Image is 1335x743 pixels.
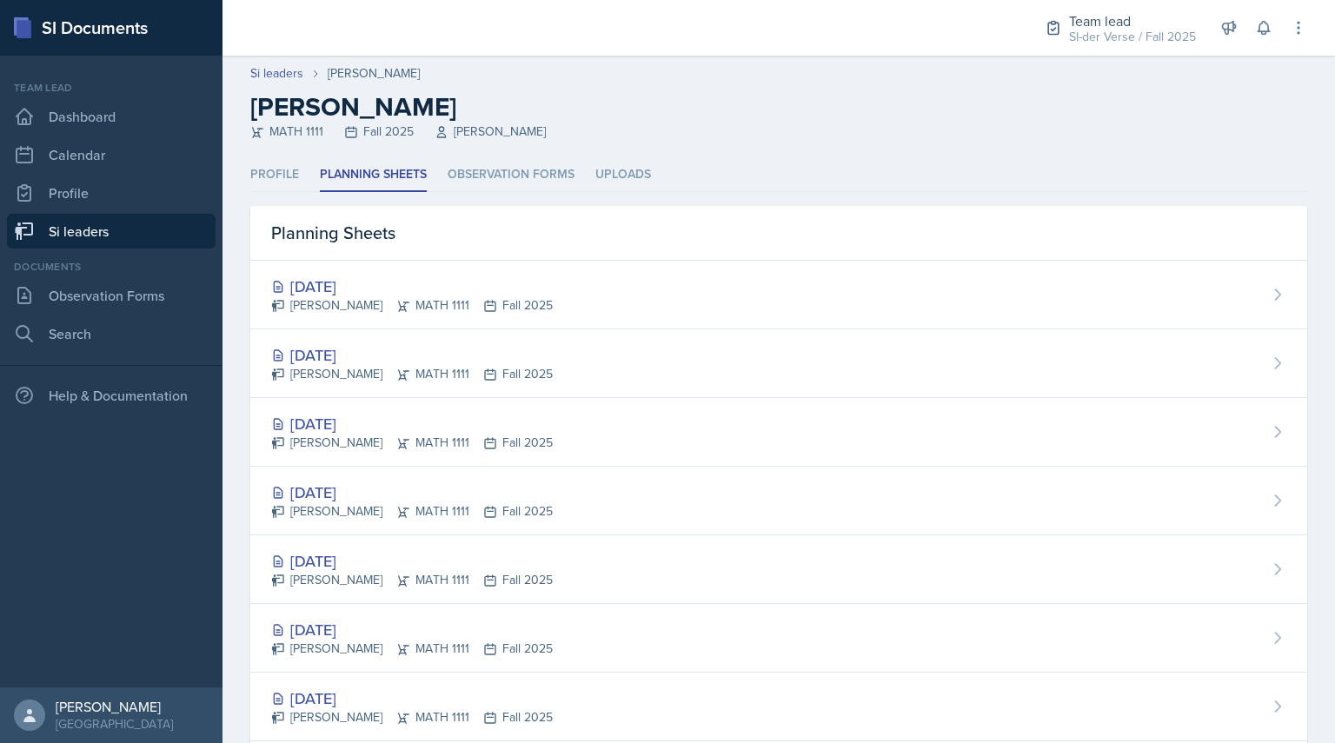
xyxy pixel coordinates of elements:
[271,549,553,573] div: [DATE]
[595,158,651,192] li: Uploads
[271,640,553,658] div: [PERSON_NAME] MATH 1111 Fall 2025
[250,206,1307,261] div: Planning Sheets
[7,80,216,96] div: Team lead
[7,378,216,413] div: Help & Documentation
[7,316,216,351] a: Search
[56,715,173,733] div: [GEOGRAPHIC_DATA]
[250,467,1307,535] a: [DATE] [PERSON_NAME]MATH 1111Fall 2025
[271,343,553,367] div: [DATE]
[271,571,553,589] div: [PERSON_NAME] MATH 1111 Fall 2025
[271,618,553,641] div: [DATE]
[271,296,553,315] div: [PERSON_NAME] MATH 1111 Fall 2025
[250,535,1307,604] a: [DATE] [PERSON_NAME]MATH 1111Fall 2025
[328,64,420,83] div: [PERSON_NAME]
[250,604,1307,673] a: [DATE] [PERSON_NAME]MATH 1111Fall 2025
[250,261,1307,329] a: [DATE] [PERSON_NAME]MATH 1111Fall 2025
[250,398,1307,467] a: [DATE] [PERSON_NAME]MATH 1111Fall 2025
[250,123,1307,141] div: MATH 1111 Fall 2025 [PERSON_NAME]
[271,412,553,435] div: [DATE]
[7,214,216,249] a: Si leaders
[271,365,553,383] div: [PERSON_NAME] MATH 1111 Fall 2025
[56,698,173,715] div: [PERSON_NAME]
[448,158,575,192] li: Observation Forms
[7,176,216,210] a: Profile
[271,275,553,298] div: [DATE]
[320,158,427,192] li: Planning Sheets
[1069,28,1196,46] div: SI-der Verse / Fall 2025
[271,502,553,521] div: [PERSON_NAME] MATH 1111 Fall 2025
[271,687,553,710] div: [DATE]
[7,137,216,172] a: Calendar
[271,434,553,452] div: [PERSON_NAME] MATH 1111 Fall 2025
[7,259,216,275] div: Documents
[250,673,1307,741] a: [DATE] [PERSON_NAME]MATH 1111Fall 2025
[250,64,303,83] a: Si leaders
[250,329,1307,398] a: [DATE] [PERSON_NAME]MATH 1111Fall 2025
[1069,10,1196,31] div: Team lead
[271,481,553,504] div: [DATE]
[7,99,216,134] a: Dashboard
[7,278,216,313] a: Observation Forms
[250,91,1307,123] h2: [PERSON_NAME]
[271,708,553,726] div: [PERSON_NAME] MATH 1111 Fall 2025
[250,158,299,192] li: Profile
